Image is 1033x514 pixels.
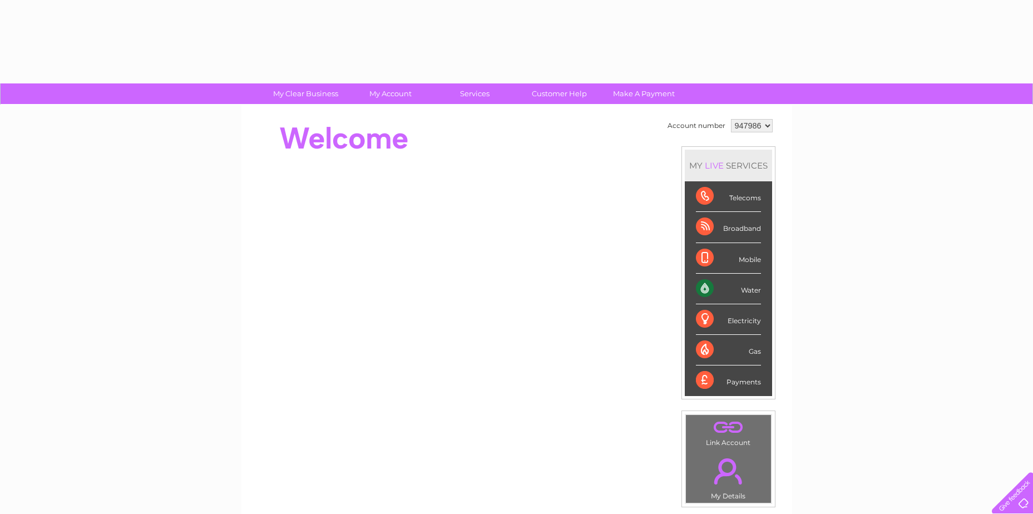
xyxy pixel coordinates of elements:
[689,418,768,437] a: .
[696,335,761,365] div: Gas
[429,83,521,104] a: Services
[598,83,690,104] a: Make A Payment
[696,304,761,335] div: Electricity
[689,452,768,491] a: .
[685,414,772,449] td: Link Account
[696,365,761,396] div: Payments
[344,83,436,104] a: My Account
[685,449,772,503] td: My Details
[696,274,761,304] div: Water
[696,243,761,274] div: Mobile
[685,150,772,181] div: MY SERVICES
[260,83,352,104] a: My Clear Business
[513,83,605,104] a: Customer Help
[696,181,761,212] div: Telecoms
[665,116,728,135] td: Account number
[703,160,726,171] div: LIVE
[696,212,761,243] div: Broadband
